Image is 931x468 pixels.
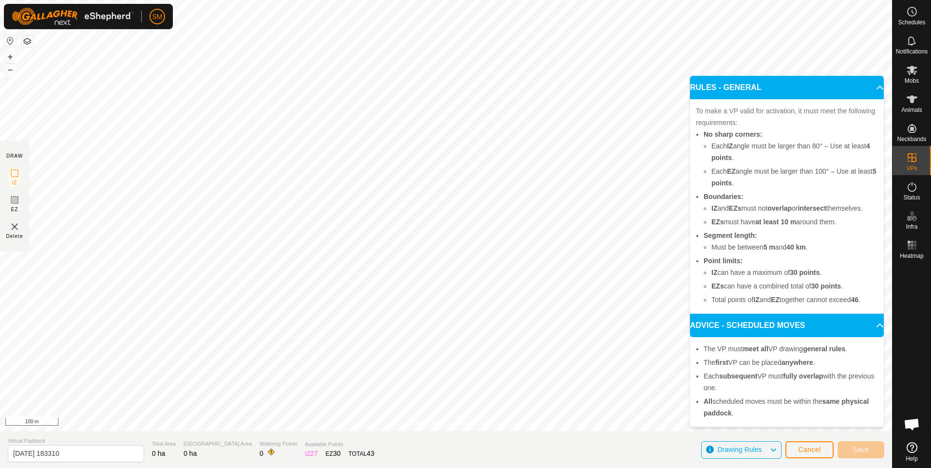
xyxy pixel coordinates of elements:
[711,140,878,163] li: Each angle must be larger than 80° – Use at least .
[9,221,20,233] img: VP
[690,320,805,331] span: ADVICE - SCHEDULED MOVES
[367,450,374,457] span: 43
[711,218,724,226] b: EZs
[184,440,252,448] span: [GEOGRAPHIC_DATA] Area
[704,343,878,355] li: The VP must VP drawing .
[715,359,728,366] b: first
[704,396,878,419] li: scheduled moves must be within the .
[900,253,924,259] span: Heatmap
[753,296,759,304] b: IZ
[711,269,717,276] b: IZ
[408,418,444,427] a: Privacy Policy
[851,296,858,304] b: 46
[711,280,878,292] li: can have a combined total of .
[696,107,875,126] span: To make a VP valid for activation, it must meet the following requirements:
[711,282,724,290] b: EZs
[184,450,197,457] span: 0 ha
[690,314,884,337] p-accordion-header: ADVICE - SCHEDULED MOVES
[711,204,717,212] b: IZ
[690,337,884,427] p-accordion-content: ADVICE - SCHEDULED MOVES
[786,243,806,251] b: 40 km
[755,218,796,226] b: at least 10 m
[897,136,926,142] span: Neckbands
[717,446,762,453] span: Drawing Rules
[152,450,165,457] span: 0 ha
[763,243,775,251] b: 5 m
[704,232,757,239] b: Segment length:
[305,449,317,459] div: IZ
[838,441,884,458] button: Save
[711,267,878,278] li: can have a maximum of .
[711,167,876,187] b: 5 points
[704,257,743,265] b: Point limits:
[690,82,762,93] span: RULES - GENERAL
[790,269,819,276] b: 30 points
[803,345,845,353] b: general rules
[711,165,878,189] li: Each angle must be larger than 100° – Use at least .
[690,76,884,99] p-accordion-header: RULES - GENERAL
[349,449,374,459] div: TOTAL
[704,370,878,394] li: Each VP must with the previous one.
[785,441,834,458] button: Cancel
[898,19,925,25] span: Schedules
[4,35,16,47] button: Reset Map
[6,152,23,160] div: DRAW
[456,418,484,427] a: Contact Us
[704,193,744,200] b: Boundaries:
[905,78,919,84] span: Mobs
[11,206,19,213] span: EZ
[711,294,878,306] li: Total points of and together cannot exceed .
[897,410,927,439] div: Open chat
[704,357,878,368] li: The VP can be placed .
[152,440,176,448] span: Total Area
[305,440,374,449] span: Available Points
[727,167,736,175] b: EZ
[4,51,16,63] button: +
[21,36,33,47] button: Map Layers
[711,216,878,228] li: must have around them.
[260,450,263,457] span: 0
[896,49,928,54] span: Notifications
[152,12,163,22] span: SM
[783,372,823,380] b: fully overlap
[906,165,917,171] span: VPs
[767,204,792,212] b: overlap
[704,130,763,138] b: No sharp corners:
[906,224,917,230] span: Infra
[743,345,768,353] b: meet all
[893,438,931,466] a: Help
[711,142,870,162] b: 4 points
[811,282,841,290] b: 30 points
[260,440,297,448] span: Watering Points
[12,179,18,186] span: IZ
[4,64,16,75] button: –
[727,142,733,150] b: IZ
[711,202,878,214] li: and must not or themselves.
[729,204,742,212] b: EZs
[6,233,23,240] span: Delete
[310,450,318,457] span: 27
[798,204,826,212] b: intersect
[901,107,922,113] span: Animals
[326,449,341,459] div: EZ
[333,450,341,457] span: 30
[798,446,821,453] span: Cancel
[771,296,780,304] b: EZ
[782,359,813,366] b: anywhere
[906,456,918,462] span: Help
[12,8,133,25] img: Gallagher Logo
[8,437,144,445] span: Virtual Paddock
[853,446,869,453] span: Save
[903,195,920,200] span: Status
[690,99,884,313] p-accordion-content: RULES - GENERAL
[704,397,712,405] b: All
[719,372,758,380] b: subsequent
[711,241,878,253] li: Must be between and .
